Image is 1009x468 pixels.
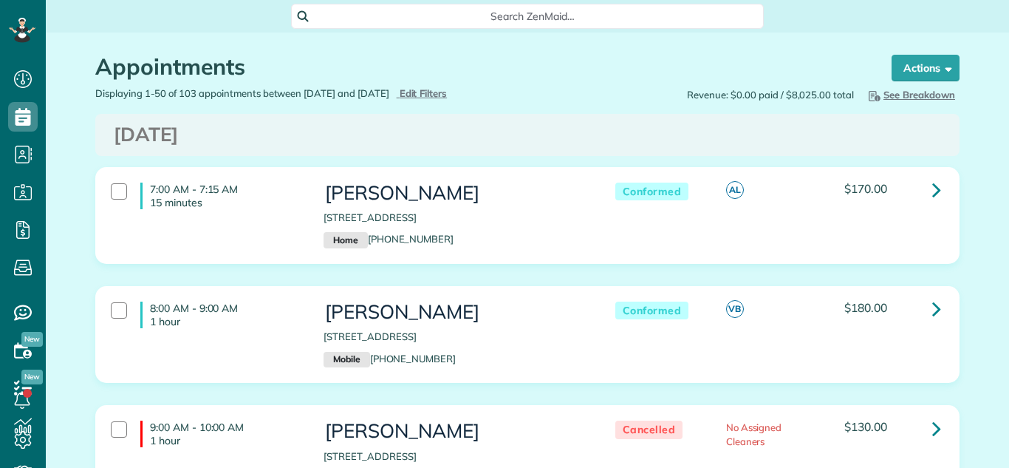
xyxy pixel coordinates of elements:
div: Displaying 1-50 of 103 appointments between [DATE] and [DATE] [84,87,527,101]
span: See Breakdown [866,89,955,101]
h3: [PERSON_NAME] [324,302,585,323]
p: [STREET_ADDRESS] [324,450,585,464]
small: Home [324,232,367,248]
span: $180.00 [844,300,887,315]
span: AL [726,181,744,199]
h3: [PERSON_NAME] [324,421,585,442]
span: Conformed [615,302,689,320]
span: New [21,332,43,347]
p: 1 hour [150,434,301,447]
small: Mobile [324,352,369,368]
span: Edit Filters [400,87,448,99]
span: $130.00 [844,419,887,434]
button: Actions [892,55,960,81]
p: [STREET_ADDRESS] [324,330,585,344]
span: Conformed [615,183,689,201]
h4: 8:00 AM - 9:00 AM [140,302,301,328]
span: Revenue: $0.00 paid / $8,025.00 total [687,88,854,102]
p: 15 minutes [150,196,301,209]
h4: 7:00 AM - 7:15 AM [140,183,301,209]
h3: [PERSON_NAME] [324,183,585,204]
p: 1 hour [150,315,301,328]
a: Edit Filters [397,87,448,99]
h1: Appointments [95,55,863,79]
span: Cancelled [615,421,683,439]
a: Home[PHONE_NUMBER] [324,233,454,245]
a: Mobile[PHONE_NUMBER] [324,353,456,364]
p: [STREET_ADDRESS] [324,211,585,225]
span: No Assigned Cleaners [726,421,782,447]
span: VB [726,300,744,318]
h3: [DATE] [114,124,941,146]
span: $170.00 [844,181,887,196]
h4: 9:00 AM - 10:00 AM [140,421,301,447]
button: See Breakdown [861,87,960,103]
span: New [21,370,43,384]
